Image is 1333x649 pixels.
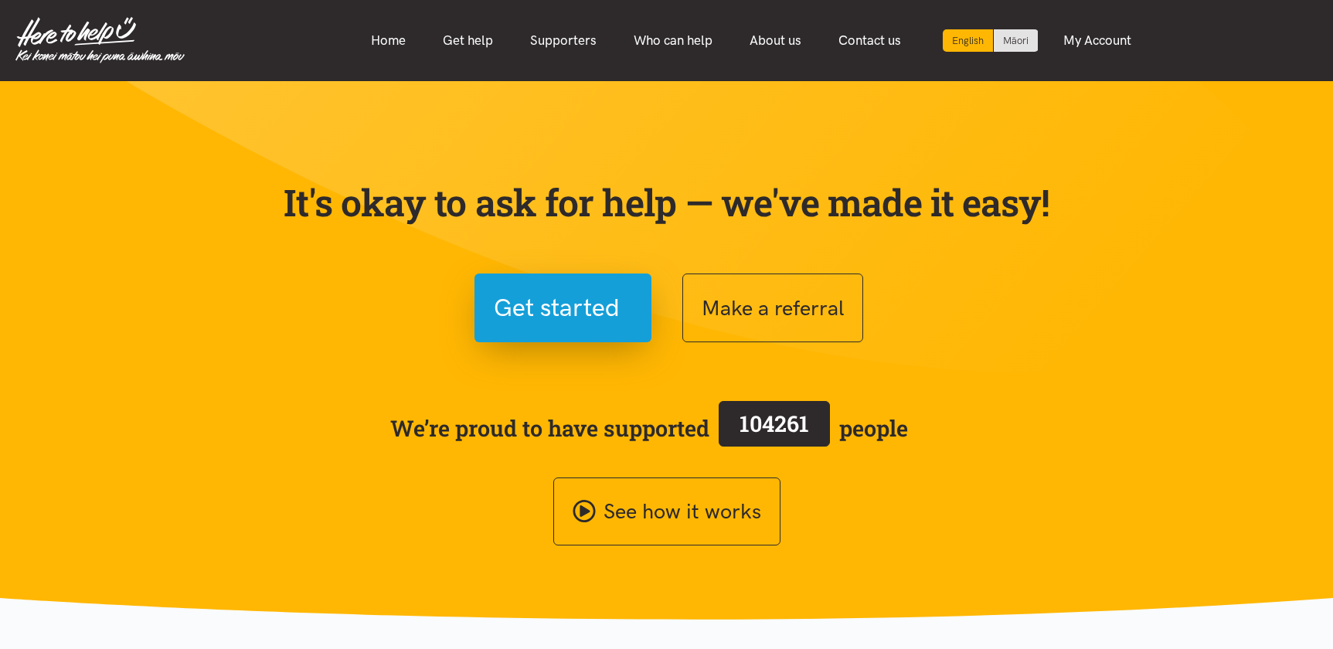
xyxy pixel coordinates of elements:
span: We’re proud to have supported people [390,398,908,458]
a: Get help [424,24,512,57]
button: Get started [474,274,651,342]
img: Home [15,17,185,63]
a: My Account [1045,24,1150,57]
a: About us [731,24,820,57]
a: Supporters [512,24,615,57]
div: Language toggle [943,29,1039,52]
a: Who can help [615,24,731,57]
span: 104261 [740,409,809,438]
a: Switch to Te Reo Māori [994,29,1038,52]
a: Home [352,24,424,57]
span: Get started [494,288,620,328]
div: Current language [943,29,994,52]
p: It's okay to ask for help — we've made it easy! [281,180,1053,225]
a: Contact us [820,24,920,57]
a: 104261 [709,398,839,458]
button: Make a referral [682,274,863,342]
a: See how it works [553,477,780,546]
